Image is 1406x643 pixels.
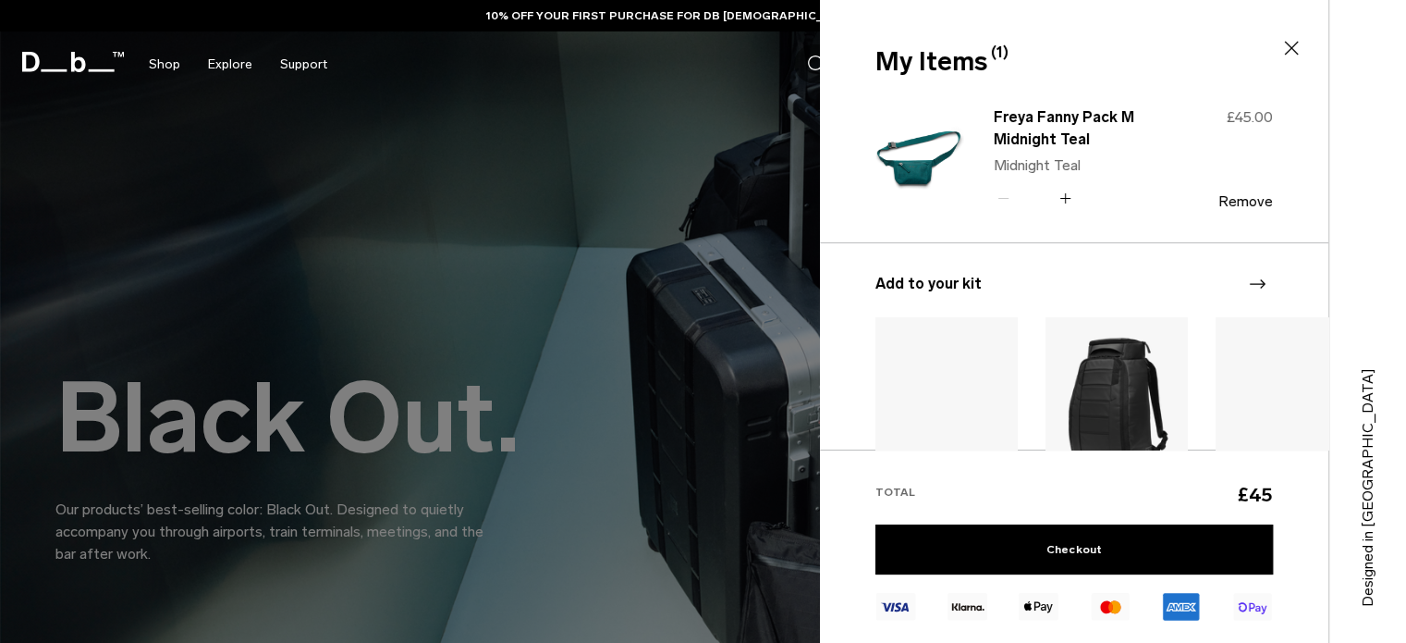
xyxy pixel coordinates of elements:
[875,43,1269,81] div: My Items
[1227,108,1273,126] span: £45.00
[1244,264,1269,304] div: Next slide
[208,31,252,97] a: Explore
[994,106,1156,151] a: Freya Fanny Pack M Midnight Teal
[991,42,1009,64] span: (1)
[1357,329,1379,607] p: Designed in [GEOGRAPHIC_DATA]
[1238,483,1273,506] span: £45
[1218,193,1273,210] button: Remove
[1216,317,1358,496] img: Ramverk Backpack 21L Black Out
[875,525,1273,575] a: Checkout
[149,31,180,97] a: Shop
[135,31,341,97] nav: Main Navigation
[875,273,1273,295] h3: Add to your kit
[875,486,915,499] span: Total
[1045,317,1188,642] div: 2 / 20
[994,155,1156,177] p: Midnight Teal
[280,31,327,97] a: Support
[486,7,921,24] a: 10% OFF YOUR FIRST PURCHASE FOR DB [DEMOGRAPHIC_DATA] MEMBERS
[1045,317,1188,496] img: Hugger Backpack 30L Black Out
[1216,317,1358,642] div: 3 / 20
[875,317,1018,496] img: Utility Tote 32L Black Out
[875,317,1018,642] div: 1 / 20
